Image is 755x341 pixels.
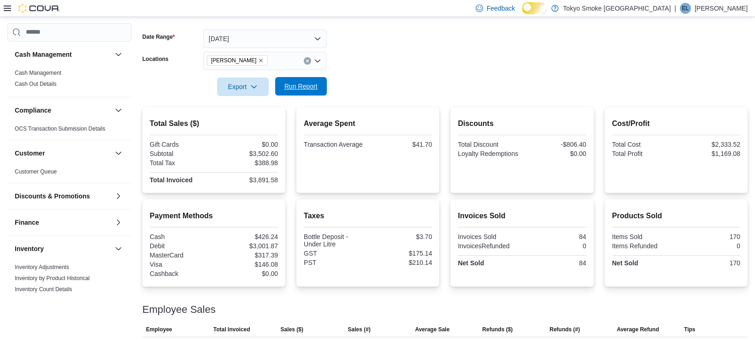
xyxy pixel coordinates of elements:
[563,3,671,14] p: Tokyo Smoke [GEOGRAPHIC_DATA]
[15,263,69,271] span: Inventory Adjustments
[15,125,106,132] span: OCS Transaction Submission Details
[142,33,175,41] label: Date Range
[674,3,676,14] p: |
[216,261,278,268] div: $146.08
[15,80,57,88] span: Cash Out Details
[150,210,278,221] h2: Payment Methods
[680,3,691,14] div: Emily Latta
[612,210,740,221] h2: Products Sold
[678,242,740,250] div: 0
[113,217,124,228] button: Finance
[216,141,278,148] div: $0.00
[15,218,39,227] h3: Finance
[216,251,278,259] div: $317.39
[524,242,586,250] div: 0
[113,191,124,202] button: Discounts & Promotions
[217,78,269,96] button: Export
[524,259,586,267] div: 84
[150,150,212,157] div: Subtotal
[617,326,659,333] span: Average Refund
[216,233,278,240] div: $426.24
[678,150,740,157] div: $1,169.08
[304,141,366,148] div: Transaction Average
[15,70,61,76] a: Cash Management
[304,118,432,129] h2: Average Spent
[216,159,278,167] div: $388.98
[275,77,327,96] button: Run Report
[15,149,111,158] button: Customer
[612,233,674,240] div: Items Sold
[15,218,111,227] button: Finance
[612,259,638,267] strong: Net Sold
[15,50,111,59] button: Cash Management
[258,58,264,63] button: Remove Regina Quance from selection in this group
[150,176,193,184] strong: Total Invoiced
[348,326,371,333] span: Sales (#)
[7,166,131,183] div: Customer
[223,78,263,96] span: Export
[682,3,689,14] span: EL
[15,81,57,87] a: Cash Out Details
[113,105,124,116] button: Compliance
[487,4,515,13] span: Feedback
[216,176,278,184] div: $3,891.58
[549,326,580,333] span: Refunds (#)
[524,233,586,240] div: 84
[213,326,250,333] span: Total Invoiced
[113,243,124,254] button: Inventory
[15,275,90,281] a: Inventory by Product Historical
[150,251,212,259] div: MasterCard
[15,69,61,77] span: Cash Management
[150,141,212,148] div: Gift Cards
[7,67,131,97] div: Cash Management
[15,264,69,270] a: Inventory Adjustments
[15,244,111,253] button: Inventory
[314,57,321,65] button: Open list of options
[15,275,90,282] span: Inventory by Product Historical
[150,261,212,268] div: Visa
[15,168,57,175] a: Customer Queue
[524,141,586,148] div: -$806.40
[304,250,366,257] div: GST
[284,82,318,91] span: Run Report
[15,286,72,293] a: Inventory Count Details
[370,233,432,240] div: $3.70
[370,250,432,257] div: $175.14
[150,233,212,240] div: Cash
[15,149,45,158] h3: Customer
[15,297,92,304] span: Inventory On Hand by Package
[150,118,278,129] h2: Total Sales ($)
[304,210,432,221] h2: Taxes
[458,242,520,250] div: InvoicesRefunded
[216,242,278,250] div: $3,001.87
[522,2,546,14] input: Dark Mode
[415,326,449,333] span: Average Sale
[146,326,172,333] span: Employee
[612,141,674,148] div: Total Cost
[15,191,90,201] h3: Discounts & Promotions
[216,150,278,157] div: $3,502.60
[684,326,695,333] span: Tips
[18,4,60,13] img: Cova
[211,56,257,65] span: [PERSON_NAME]
[458,259,484,267] strong: Net Sold
[15,286,72,293] span: Inventory Count Details
[458,233,520,240] div: Invoices Sold
[142,55,169,63] label: Locations
[612,150,674,157] div: Total Profit
[150,270,212,277] div: Cashback
[522,14,523,15] span: Dark Mode
[612,118,740,129] h2: Cost/Profit
[304,57,311,65] button: Clear input
[678,141,740,148] div: $2,333.52
[150,159,212,167] div: Total Tax
[216,270,278,277] div: $0.00
[524,150,586,157] div: $0.00
[304,233,366,248] div: Bottle Deposit - Under Litre
[458,118,586,129] h2: Discounts
[612,242,674,250] div: Items Refunded
[207,55,268,66] span: Regina Quance
[304,259,366,266] div: PST
[203,30,327,48] button: [DATE]
[7,123,131,140] div: Compliance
